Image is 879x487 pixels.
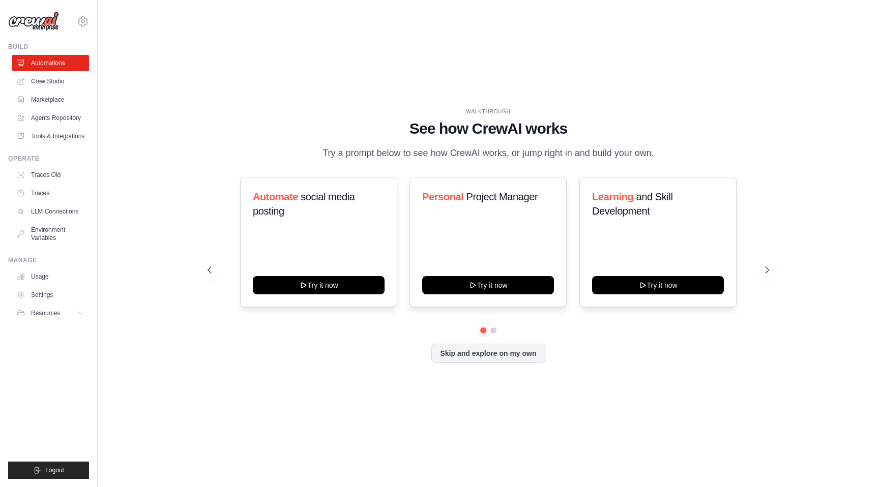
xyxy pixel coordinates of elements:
button: Try it now [422,276,554,294]
a: Agents Repository [12,110,89,126]
div: Operate [8,155,89,163]
span: Learning [592,191,633,202]
span: social media posting [253,191,355,217]
button: Resources [12,305,89,321]
a: Usage [12,268,89,285]
h1: See how CrewAI works [208,119,769,138]
span: Logout [45,466,64,474]
button: Skip and explore on my own [431,344,545,363]
a: Tools & Integrations [12,128,89,144]
a: Marketplace [12,92,89,108]
button: Try it now [253,276,385,294]
span: Automate [253,191,298,202]
span: Resources [31,309,60,317]
div: Build [8,43,89,51]
div: Manage [8,256,89,264]
a: Settings [12,287,89,303]
a: Automations [12,55,89,71]
span: and Skill Development [592,191,672,217]
button: Logout [8,462,89,479]
a: Traces Old [12,167,89,183]
button: Try it now [592,276,724,294]
a: LLM Connections [12,203,89,220]
a: Traces [12,185,89,201]
img: Logo [8,12,59,31]
a: Environment Variables [12,222,89,246]
a: Crew Studio [12,73,89,89]
p: Try a prompt below to see how CrewAI works, or jump right in and build your own. [317,146,659,161]
div: WALKTHROUGH [208,108,769,115]
span: Project Manager [466,191,538,202]
span: Personal [422,191,463,202]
